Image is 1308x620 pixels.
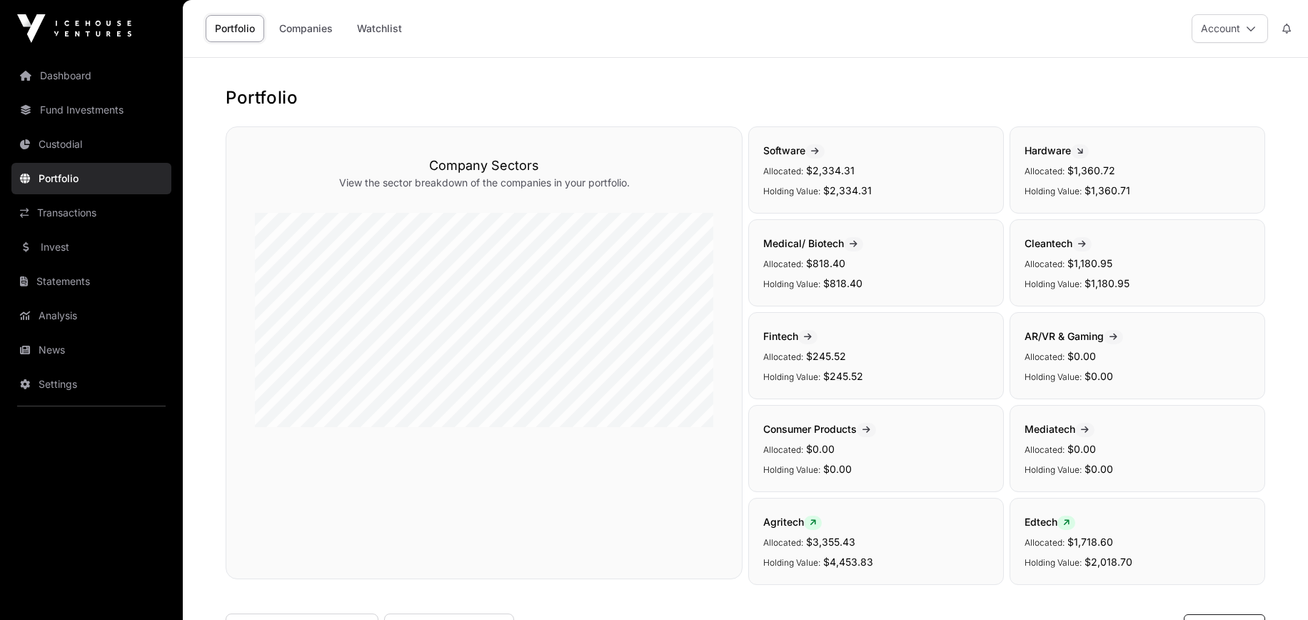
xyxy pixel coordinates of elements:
[763,371,820,382] span: Holding Value:
[11,129,171,160] a: Custodial
[763,516,822,528] span: Agritech
[763,537,803,548] span: Allocated:
[763,330,818,342] span: Fintech
[1192,14,1268,43] button: Account
[1085,277,1130,289] span: $1,180.95
[1025,330,1123,342] span: AR/VR & Gaming
[255,156,713,176] h3: Company Sectors
[270,15,342,42] a: Companies
[1025,186,1082,196] span: Holding Value:
[1025,557,1082,568] span: Holding Value:
[206,15,264,42] a: Portfolio
[1025,279,1082,289] span: Holding Value:
[11,300,171,331] a: Analysis
[1025,423,1095,435] span: Mediatech
[1085,556,1132,568] span: $2,018.70
[1025,371,1082,382] span: Holding Value:
[1025,516,1075,528] span: Edtech
[763,279,820,289] span: Holding Value:
[763,237,863,249] span: Medical/ Biotech
[11,163,171,194] a: Portfolio
[1025,259,1065,269] span: Allocated:
[763,444,803,455] span: Allocated:
[1085,184,1130,196] span: $1,360.71
[1025,237,1092,249] span: Cleantech
[763,557,820,568] span: Holding Value:
[806,443,835,455] span: $0.00
[823,463,852,475] span: $0.00
[823,370,863,382] span: $245.52
[1025,537,1065,548] span: Allocated:
[1237,551,1308,620] iframe: Chat Widget
[11,231,171,263] a: Invest
[1067,443,1096,455] span: $0.00
[806,536,855,548] span: $3,355.43
[1067,164,1115,176] span: $1,360.72
[11,94,171,126] a: Fund Investments
[11,197,171,229] a: Transactions
[806,164,855,176] span: $2,334.31
[11,60,171,91] a: Dashboard
[763,186,820,196] span: Holding Value:
[806,257,845,269] span: $818.40
[806,350,846,362] span: $245.52
[1067,350,1096,362] span: $0.00
[1067,257,1112,269] span: $1,180.95
[11,334,171,366] a: News
[763,423,876,435] span: Consumer Products
[823,556,873,568] span: $4,453.83
[226,86,1265,109] h1: Portfolio
[1025,444,1065,455] span: Allocated:
[823,277,862,289] span: $818.40
[1067,536,1113,548] span: $1,718.60
[1025,166,1065,176] span: Allocated:
[1025,351,1065,362] span: Allocated:
[763,351,803,362] span: Allocated:
[1085,370,1113,382] span: $0.00
[763,166,803,176] span: Allocated:
[1085,463,1113,475] span: $0.00
[11,369,171,400] a: Settings
[763,259,803,269] span: Allocated:
[348,15,411,42] a: Watchlist
[11,266,171,297] a: Statements
[823,184,872,196] span: $2,334.31
[1025,144,1089,156] span: Hardware
[255,176,713,190] p: View the sector breakdown of the companies in your portfolio.
[763,464,820,475] span: Holding Value:
[763,144,825,156] span: Software
[17,14,131,43] img: Icehouse Ventures Logo
[1025,464,1082,475] span: Holding Value:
